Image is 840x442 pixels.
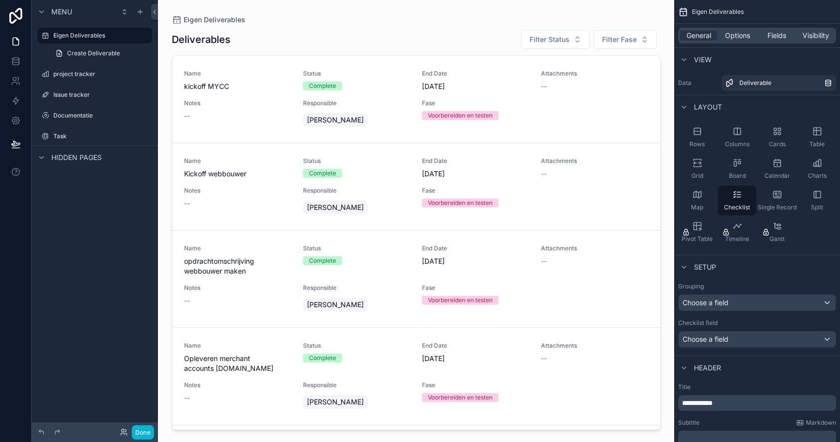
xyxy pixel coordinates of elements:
span: Create Deliverable [67,49,120,57]
button: Gantt [758,217,796,247]
a: Documentatie [38,108,152,123]
span: Deliverable [739,79,771,87]
span: Table [809,140,825,148]
a: Task [38,128,152,144]
button: Charts [798,154,836,184]
label: Grouping [678,282,704,290]
span: Layout [694,102,722,112]
div: Choose a field [679,295,836,311]
span: Single Record [758,203,797,211]
span: Timeline [725,235,749,243]
button: Rows [678,122,716,152]
span: Pivot Table [682,235,713,243]
button: Timeline [718,217,756,247]
label: Data [678,79,718,87]
span: Checklist [724,203,750,211]
label: Task [53,132,150,140]
span: Cards [769,140,786,148]
a: Eigen Deliverables [38,28,152,43]
a: project tracker [38,66,152,82]
span: Options [725,31,750,40]
span: Calendar [764,172,790,180]
span: View [694,55,712,65]
span: Columns [725,140,750,148]
button: Done [132,425,154,440]
span: Markdown [806,419,836,427]
button: Grid [678,154,716,184]
span: Visibility [802,31,829,40]
button: Split [798,186,836,215]
label: Eigen Deliverables [53,32,146,40]
span: Choose a field [683,335,728,343]
a: Create Deliverable [49,45,152,61]
label: Subtitle [678,419,699,427]
button: Calendar [758,154,796,184]
button: Choose a field [678,331,836,348]
button: Map [678,186,716,215]
label: project tracker [53,70,150,78]
button: Board [718,154,756,184]
label: Checklist field [678,319,718,327]
button: Single Record [758,186,796,215]
label: Title [678,383,836,391]
button: Columns [718,122,756,152]
span: Split [811,203,823,211]
div: scrollable content [678,395,836,411]
span: Menu [51,7,72,17]
span: Charts [808,172,827,180]
a: Deliverable [722,75,836,91]
a: Issue tracker [38,87,152,103]
span: Rows [689,140,705,148]
span: General [687,31,711,40]
button: Choose a field [678,294,836,311]
button: Checklist [718,186,756,215]
label: Documentatie [53,112,150,120]
span: Header [694,363,721,373]
button: Cards [758,122,796,152]
span: Hidden pages [51,153,102,162]
button: Table [798,122,836,152]
span: Board [729,172,746,180]
span: Gantt [769,235,785,243]
button: Pivot Table [678,217,716,247]
label: Issue tracker [53,91,150,99]
span: Grid [691,172,703,180]
a: Markdown [796,419,836,427]
span: Map [691,203,703,211]
span: Eigen Deliverables [692,8,744,16]
span: Fields [767,31,786,40]
span: Setup [694,262,716,272]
